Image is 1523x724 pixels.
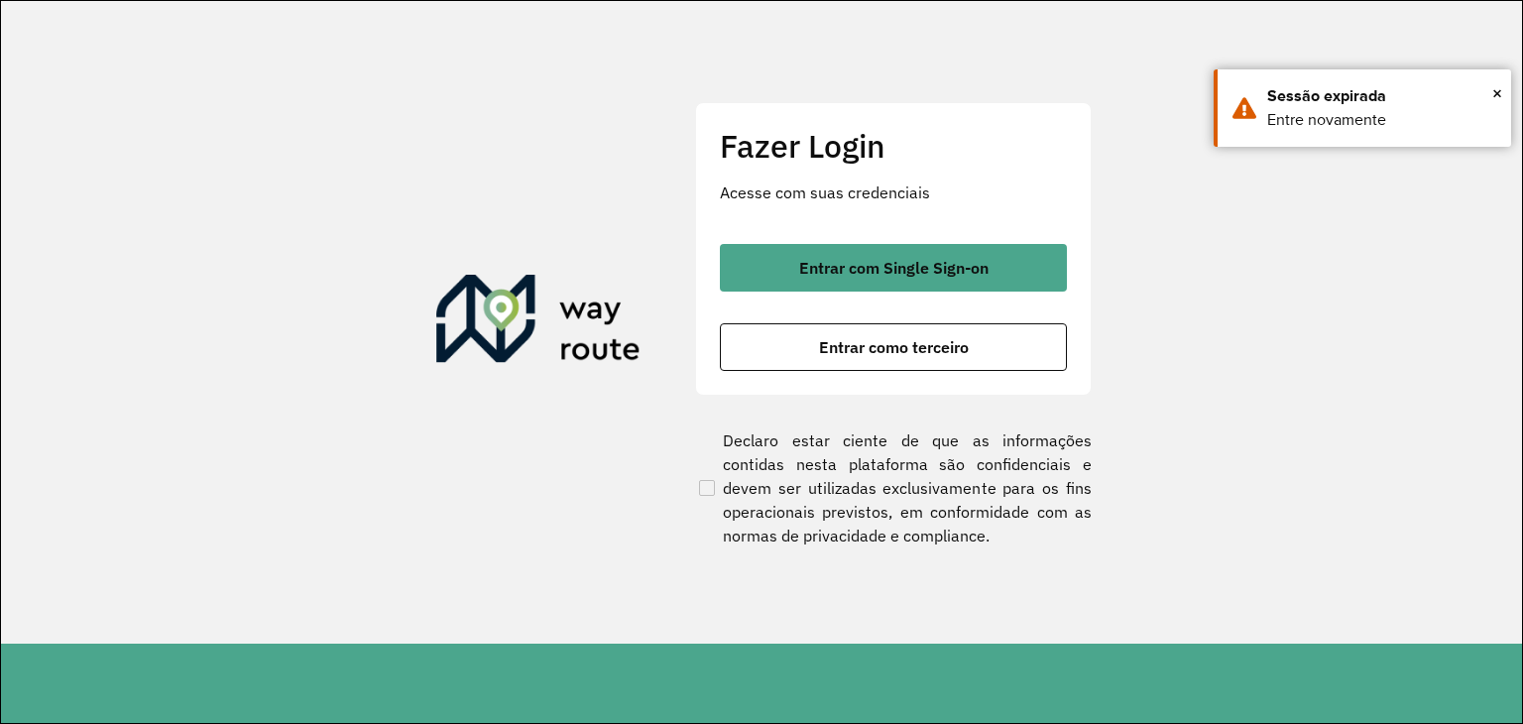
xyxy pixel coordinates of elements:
span: × [1492,78,1502,108]
span: Entrar com Single Sign-on [799,260,989,276]
img: Roteirizador AmbevTech [436,275,641,370]
button: button [720,244,1067,292]
p: Acesse com suas credenciais [720,181,1067,204]
label: Declaro estar ciente de que as informações contidas nesta plataforma são confidenciais e devem se... [695,428,1092,547]
div: Sessão expirada [1267,84,1496,108]
button: Close [1492,78,1502,108]
h2: Fazer Login [720,127,1067,165]
span: Entrar como terceiro [819,339,969,355]
div: Entre novamente [1267,108,1496,132]
button: button [720,323,1067,371]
